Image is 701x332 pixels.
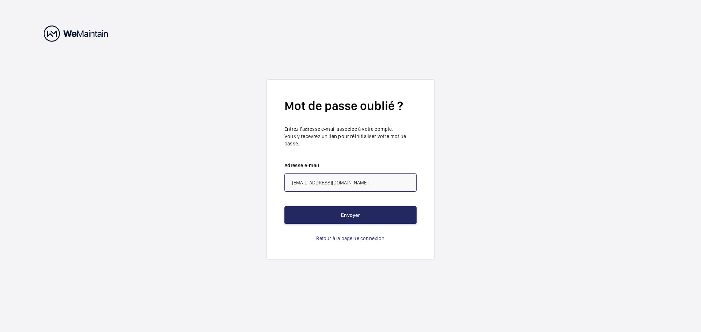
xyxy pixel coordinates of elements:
[284,206,417,224] button: Envoyer
[316,235,384,242] a: Retour à la page de connexion
[284,162,417,169] label: Adresse e-mail
[284,173,417,192] input: abc@xyz
[284,125,417,147] p: Entrez l'adresse e-mail associée à votre compte. Vous y recevrez un lien pour réinitialiser votre...
[284,97,417,114] h2: Mot de passe oublié ?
